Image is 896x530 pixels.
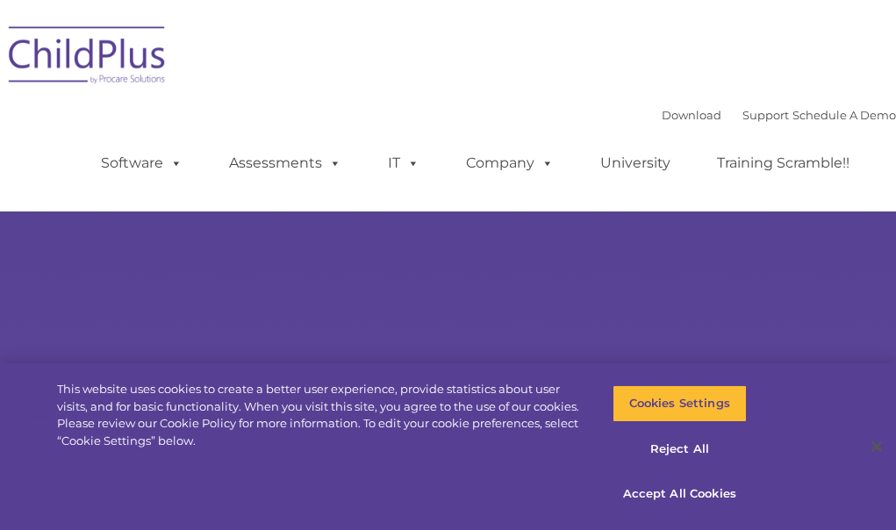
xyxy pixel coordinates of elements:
[448,146,571,181] a: Company
[662,108,896,122] font: |
[792,108,896,122] a: Schedule A Demo
[699,146,867,181] a: Training Scramble!!
[857,427,896,466] button: Close
[583,146,688,181] a: University
[613,476,747,512] button: Accept All Cookies
[370,146,437,181] a: IT
[57,381,585,449] div: This website uses cookies to create a better user experience, provide statistics about user visit...
[613,431,747,468] button: Reject All
[742,108,789,122] a: Support
[83,146,200,181] a: Software
[662,108,721,122] a: Download
[211,146,359,181] a: Assessments
[613,385,747,422] button: Cookies Settings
